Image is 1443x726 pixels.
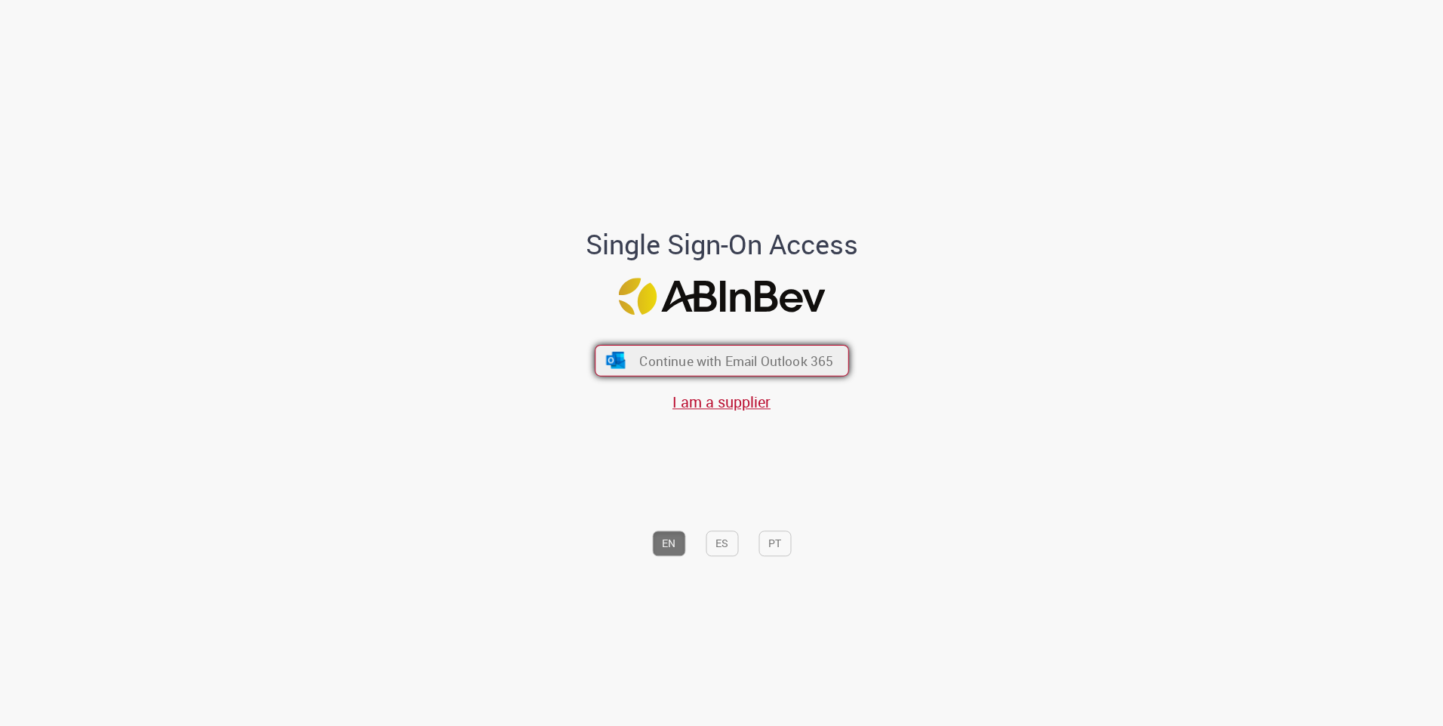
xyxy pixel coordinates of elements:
[652,531,685,556] button: EN
[605,352,626,369] img: ícone Azure/Microsoft 360
[595,345,849,377] button: ícone Azure/Microsoft 360 Continue with Email Outlook 365
[639,352,833,369] span: Continue with Email Outlook 365
[706,531,738,556] button: ES
[758,531,791,556] button: PT
[512,230,931,260] h1: Single Sign-On Access
[672,392,771,413] a: I am a supplier
[618,278,825,315] img: Logo ABInBev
